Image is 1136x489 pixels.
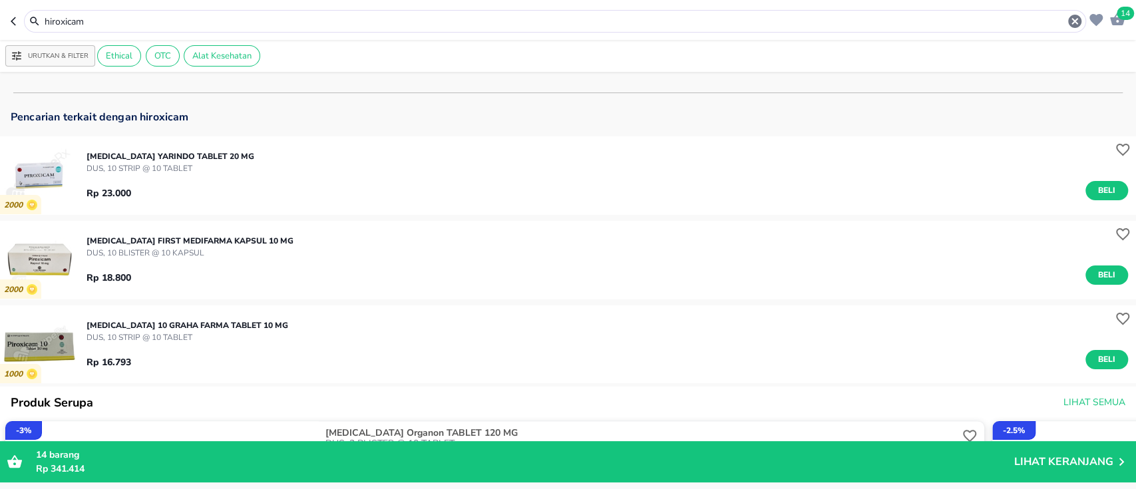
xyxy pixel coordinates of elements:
[4,285,27,295] p: 2000
[1117,7,1134,20] span: 14
[146,45,180,67] div: OTC
[87,271,131,285] p: Rp 18.800
[87,186,131,200] p: Rp 23.000
[36,462,85,475] span: Rp 341.414
[98,50,140,62] span: Ethical
[1085,265,1128,285] button: Beli
[87,355,131,369] p: Rp 16.793
[16,424,31,436] p: - 3 %
[87,331,288,343] p: DUS, 10 STRIP @ 10 TABLET
[87,235,293,247] p: [MEDICAL_DATA] First Medifarma KAPSUL 10 MG
[87,162,254,174] p: DUS, 10 STRIP @ 10 TABLET
[4,200,27,210] p: 2000
[146,50,179,62] span: OTC
[36,448,47,461] span: 14
[325,428,956,438] p: [MEDICAL_DATA] Organon TABLET 120 MG
[28,51,89,61] p: Urutkan & Filter
[325,438,959,449] p: DUS, 3 BLISTER @ 10 TABLET
[87,247,293,259] p: DUS, 10 BLISTER @ 10 KAPSUL
[1063,395,1125,411] span: Lihat Semua
[184,45,260,67] div: Alat Kesehatan
[1095,268,1118,282] span: Beli
[87,319,288,331] p: [MEDICAL_DATA] 10 Graha Farma TABLET 10 MG
[97,45,141,67] div: Ethical
[1085,350,1128,369] button: Beli
[11,112,1125,122] p: Pencarian terkait dengan hiroxicam
[36,448,1014,462] p: barang
[87,150,254,162] p: [MEDICAL_DATA] Yarindo TABLET 20 MG
[1095,353,1118,367] span: Beli
[1095,184,1118,198] span: Beli
[1085,181,1128,200] button: Beli
[5,45,95,67] button: Urutkan & Filter
[1106,8,1125,29] button: 14
[1058,391,1128,415] button: Lihat Semua
[184,50,260,62] span: Alat Kesehatan
[43,15,1067,29] input: Cari 4000+ produk di sini
[1003,424,1025,436] p: - 2.5 %
[4,369,27,379] p: 1000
